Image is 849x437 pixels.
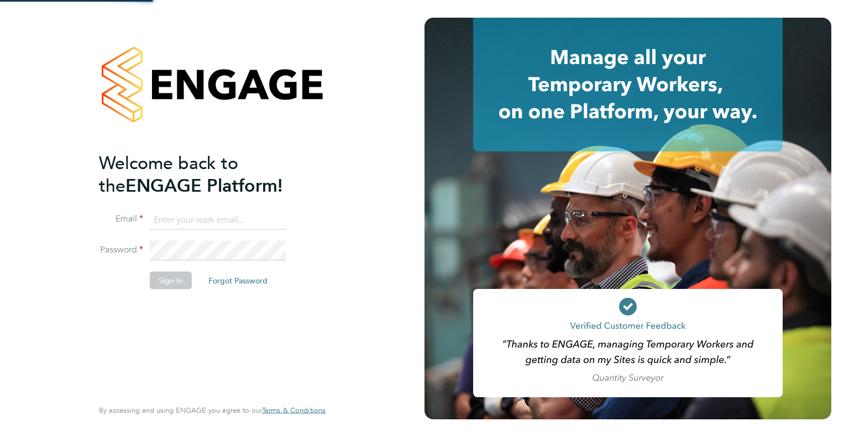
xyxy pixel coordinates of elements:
h2: ENGAGE Platform! [99,151,315,197]
button: Sign In [150,272,192,289]
label: Email [99,213,143,225]
span: Welcome back to the [99,152,238,196]
label: Password [99,244,143,256]
button: Forgot Password [200,272,276,289]
input: Enter your work email... [150,210,286,230]
span: By accessing and using ENGAGE you agree to our [99,406,326,415]
a: Terms & Conditions [262,406,326,415]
